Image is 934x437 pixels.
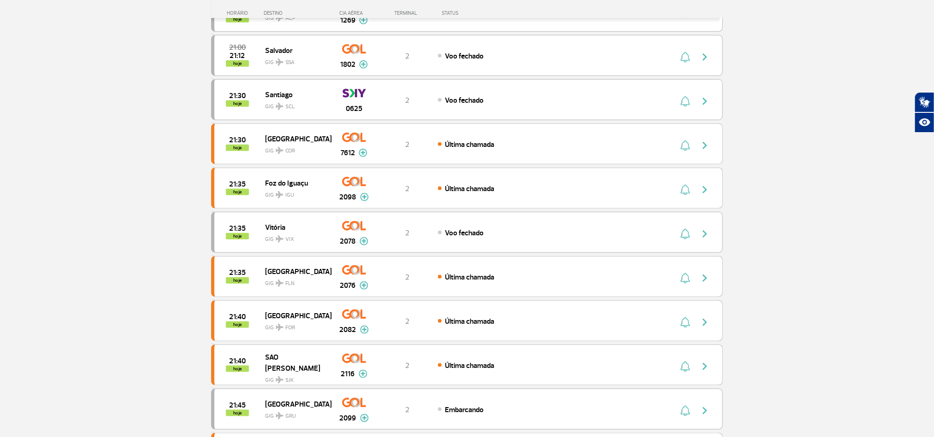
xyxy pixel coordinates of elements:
[680,405,690,416] img: sino-painel-voo.svg
[265,44,324,56] span: Salvador
[445,361,494,370] span: Última chamada
[445,273,494,282] span: Última chamada
[276,191,284,198] img: destiny_airplane.svg
[680,228,690,239] img: sino-painel-voo.svg
[680,317,690,328] img: sino-painel-voo.svg
[265,133,324,145] span: [GEOGRAPHIC_DATA]
[360,414,369,422] img: mais-info-painel-voo.svg
[699,361,710,372] img: seta-direita-painel-voo.svg
[437,10,512,16] div: STATUS
[285,376,294,385] span: SJK
[265,142,324,155] span: GIG
[445,184,494,193] span: Última chamada
[680,52,690,63] img: sino-painel-voo.svg
[265,53,324,67] span: GIG
[405,273,409,282] span: 2
[229,314,246,320] span: 2025-09-29 21:40:00
[915,112,934,133] button: Abrir recursos assistivos.
[445,140,494,149] span: Última chamada
[276,280,284,287] img: destiny_airplane.svg
[285,191,294,199] span: IGU
[340,413,356,424] span: 2099
[377,10,437,16] div: TERMINAL
[445,52,484,61] span: Voo fechado
[405,317,409,326] span: 2
[699,317,710,328] img: seta-direita-painel-voo.svg
[230,52,245,59] span: 2025-09-29 21:12:00
[445,96,484,105] span: Voo fechado
[340,192,356,203] span: 2098
[341,147,355,158] span: 7612
[265,274,324,288] span: GIG
[699,405,710,416] img: seta-direita-painel-voo.svg
[285,324,295,332] span: FOR
[680,273,690,284] img: sino-painel-voo.svg
[226,366,249,372] span: hoje
[276,412,284,420] img: destiny_airplane.svg
[445,317,494,326] span: Última chamada
[265,351,324,374] span: SAO [PERSON_NAME]
[265,88,324,100] span: Santiago
[229,137,246,143] span: 2025-09-29 21:30:00
[229,44,246,51] span: 2025-09-29 21:00:00
[285,280,295,288] span: FLN
[405,228,409,238] span: 2
[405,96,409,105] span: 2
[359,60,368,69] img: mais-info-painel-voo.svg
[680,361,690,372] img: sino-painel-voo.svg
[405,52,409,61] span: 2
[285,58,295,67] span: SSA
[445,228,484,238] span: Voo fechado
[226,145,249,151] span: hoje
[265,221,324,233] span: Vitória
[360,237,368,245] img: mais-info-painel-voo.svg
[276,324,284,331] img: destiny_airplane.svg
[405,140,409,149] span: 2
[276,376,284,384] img: destiny_airplane.svg
[214,10,264,16] div: HORÁRIO
[699,140,710,151] img: seta-direita-painel-voo.svg
[360,193,369,201] img: mais-info-painel-voo.svg
[276,235,284,243] img: destiny_airplane.svg
[265,177,324,189] span: Foz do Iguaçu
[265,98,324,111] span: GIG
[226,60,249,67] span: hoje
[226,100,249,107] span: hoje
[359,370,367,378] img: mais-info-painel-voo.svg
[915,92,934,112] button: Abrir tradutor de língua de sinais.
[285,103,295,111] span: SCL
[699,273,710,284] img: seta-direita-painel-voo.svg
[265,407,324,420] span: GIG
[915,92,934,133] div: Plugin de acessibilidade da Hand Talk.
[699,184,710,195] img: seta-direita-painel-voo.svg
[276,58,284,66] img: destiny_airplane.svg
[699,96,710,107] img: seta-direita-painel-voo.svg
[276,103,284,110] img: destiny_airplane.svg
[360,326,369,334] img: mais-info-painel-voo.svg
[405,361,409,370] span: 2
[346,103,362,114] span: 0625
[229,225,246,232] span: 2025-09-29 21:35:00
[699,52,710,63] img: seta-direita-painel-voo.svg
[265,398,324,410] span: [GEOGRAPHIC_DATA]
[359,149,367,157] img: mais-info-painel-voo.svg
[285,235,294,244] span: VIX
[229,402,246,408] span: 2025-09-29 21:45:00
[340,236,356,247] span: 2078
[265,265,324,277] span: [GEOGRAPHIC_DATA]
[360,281,368,290] img: mais-info-painel-voo.svg
[276,147,284,154] img: destiny_airplane.svg
[226,233,249,239] span: hoje
[265,309,324,321] span: [GEOGRAPHIC_DATA]
[265,319,324,332] span: GIG
[699,228,710,239] img: seta-direita-painel-voo.svg
[341,368,355,379] span: 2116
[445,405,484,414] span: Embarcando
[265,230,324,244] span: GIG
[264,10,331,16] div: DESTINO
[331,10,377,16] div: CIA AÉREA
[226,189,249,195] span: hoje
[229,93,246,99] span: 2025-09-29 21:30:00
[226,321,249,328] span: hoje
[285,412,296,420] span: GRU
